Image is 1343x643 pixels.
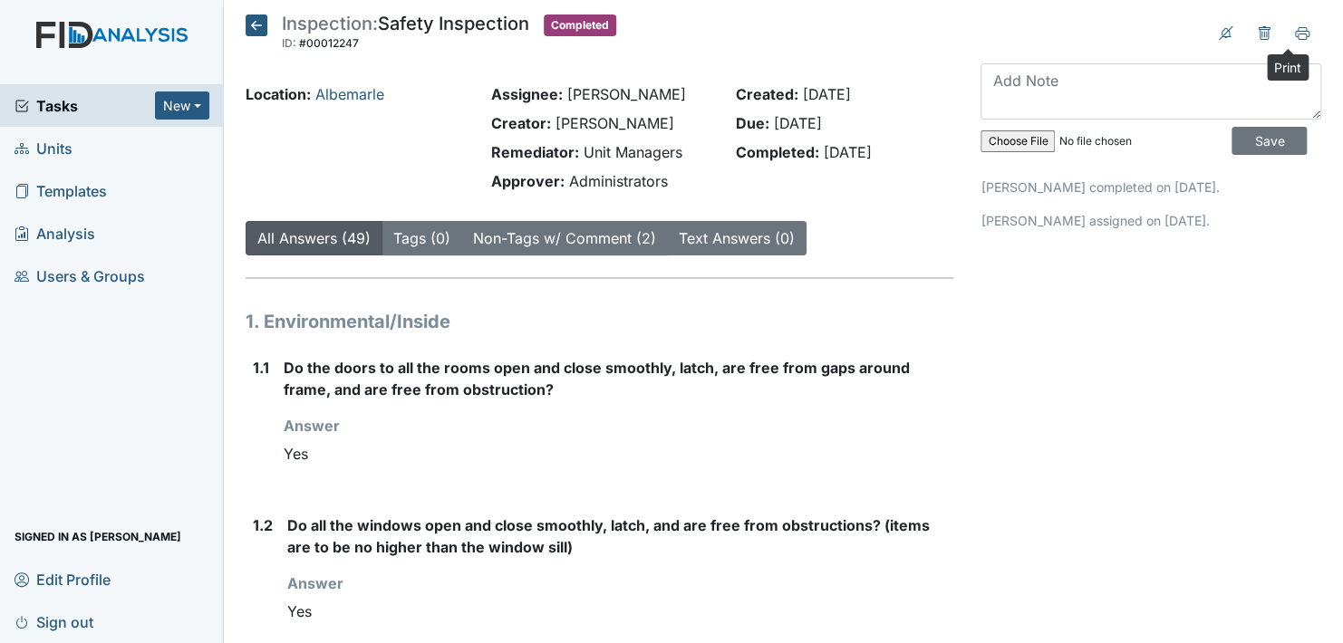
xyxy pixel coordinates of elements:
strong: Created: [736,85,798,103]
span: Completed [544,14,616,36]
label: Do all the windows open and close smoothly, latch, and are free from obstructions? (items are to ... [287,514,953,558]
span: Edit Profile [14,565,111,593]
div: Yes [287,594,953,629]
a: Non-Tags w/ Comment (2) [473,229,656,247]
a: Albemarle [315,85,384,103]
span: Users & Groups [14,262,145,290]
span: Sign out [14,608,93,636]
span: Signed in as [PERSON_NAME] [14,523,181,551]
button: Text Answers (0) [667,221,807,255]
p: [PERSON_NAME] assigned on [DATE]. [981,211,1321,230]
a: All Answers (49) [257,229,371,247]
span: Inspection: [282,13,378,34]
p: [PERSON_NAME] completed on [DATE]. [981,178,1321,197]
div: Safety Inspection [282,14,529,54]
span: #00012247 [299,36,359,50]
input: Save [1232,127,1307,155]
strong: Due: [736,114,769,132]
strong: Creator: [490,114,550,132]
h1: 1. Environmental/Inside [246,308,953,335]
button: All Answers (49) [246,221,382,255]
strong: Answer [287,574,343,592]
span: [PERSON_NAME] [555,114,673,132]
label: 1.1 [253,357,269,379]
strong: Answer [284,417,340,435]
span: [DATE] [803,85,851,103]
strong: Approver: [490,172,564,190]
a: Tags (0) [393,229,450,247]
span: Templates [14,177,107,205]
a: Tasks [14,95,155,117]
button: New [155,91,209,120]
strong: Assignee: [490,85,562,103]
strong: Remediator: [490,143,578,161]
div: Yes [284,437,953,471]
a: Text Answers (0) [679,229,795,247]
strong: Location: [246,85,311,103]
span: Analysis [14,219,95,247]
span: [PERSON_NAME] [566,85,685,103]
label: Do the doors to all the rooms open and close smoothly, latch, are free from gaps around frame, an... [284,357,953,400]
span: Administrators [568,172,667,190]
button: Non-Tags w/ Comment (2) [461,221,668,255]
span: [DATE] [774,114,822,132]
span: ID: [282,36,296,50]
span: Unit Managers [583,143,681,161]
span: Units [14,134,72,162]
strong: Completed: [736,143,819,161]
button: Tags (0) [382,221,462,255]
span: [DATE] [824,143,872,161]
label: 1.2 [253,514,273,536]
div: Print [1267,54,1309,81]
